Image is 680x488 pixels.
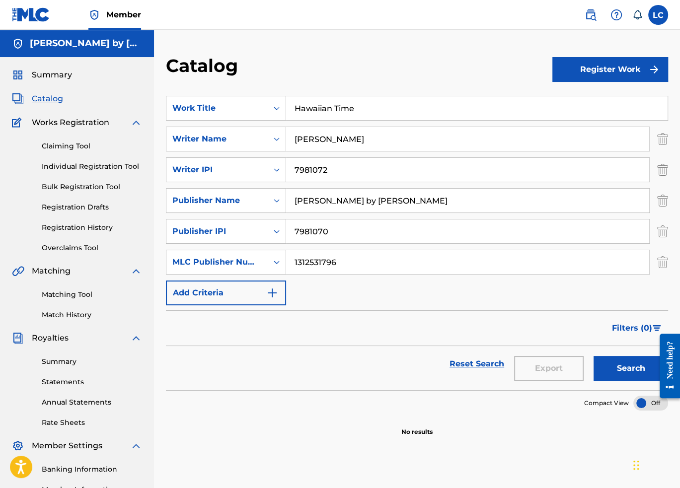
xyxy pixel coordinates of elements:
[172,102,262,114] div: Work Title
[12,69,72,81] a: SummarySummary
[657,250,668,275] img: Delete Criterion
[172,195,262,207] div: Publisher Name
[172,256,262,268] div: MLC Publisher Number
[32,440,102,452] span: Member Settings
[42,310,142,320] a: Match History
[166,96,668,390] form: Search Form
[12,332,24,344] img: Royalties
[172,164,262,176] div: Writer IPI
[42,356,142,367] a: Summary
[657,127,668,151] img: Delete Criterion
[12,93,63,105] a: CatalogCatalog
[42,182,142,192] a: Bulk Registration Tool
[166,280,286,305] button: Add Criteria
[401,416,433,436] p: No results
[42,397,142,408] a: Annual Statements
[42,289,142,300] a: Matching Tool
[648,64,660,75] img: f7272a7cc735f4ea7f67.svg
[581,5,601,25] a: Public Search
[172,225,262,237] div: Publisher IPI
[633,450,639,480] div: Drag
[632,10,642,20] div: Notifications
[166,55,243,77] h2: Catalog
[630,440,680,488] iframe: Chat Widget
[88,9,100,21] img: Top Rightsholder
[12,69,24,81] img: Summary
[42,222,142,233] a: Registration History
[42,418,142,428] a: Rate Sheets
[585,9,597,21] img: search
[653,325,661,331] img: filter
[594,356,668,381] button: Search
[42,243,142,253] a: Overclaims Tool
[12,93,24,105] img: Catalog
[32,332,69,344] span: Royalties
[12,7,50,22] img: MLC Logo
[12,265,24,277] img: Matching
[130,332,142,344] img: expand
[42,161,142,172] a: Individual Registration Tool
[612,322,652,334] span: Filters ( 0 )
[30,38,142,49] h5: Mana Mele's by Leighton
[32,93,63,105] span: Catalog
[445,353,509,375] a: Reset Search
[172,133,262,145] div: Writer Name
[42,464,142,475] a: Banking Information
[657,219,668,244] img: Delete Criterion
[648,5,668,25] div: User Menu
[12,440,24,452] img: Member Settings
[652,326,680,406] iframe: Resource Center
[610,9,622,21] img: help
[130,440,142,452] img: expand
[32,117,109,129] span: Works Registration
[42,202,142,212] a: Registration Drafts
[552,57,668,82] button: Register Work
[12,117,25,129] img: Works Registration
[657,188,668,213] img: Delete Criterion
[42,141,142,151] a: Claiming Tool
[266,287,278,299] img: 9d2ae6d4665cec9f34b9.svg
[584,399,629,408] span: Compact View
[32,69,72,81] span: Summary
[32,265,71,277] span: Matching
[657,157,668,182] img: Delete Criterion
[12,38,24,50] img: Accounts
[606,316,668,341] button: Filters (0)
[130,117,142,129] img: expand
[606,5,626,25] div: Help
[130,265,142,277] img: expand
[42,377,142,387] a: Statements
[106,9,141,20] span: Member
